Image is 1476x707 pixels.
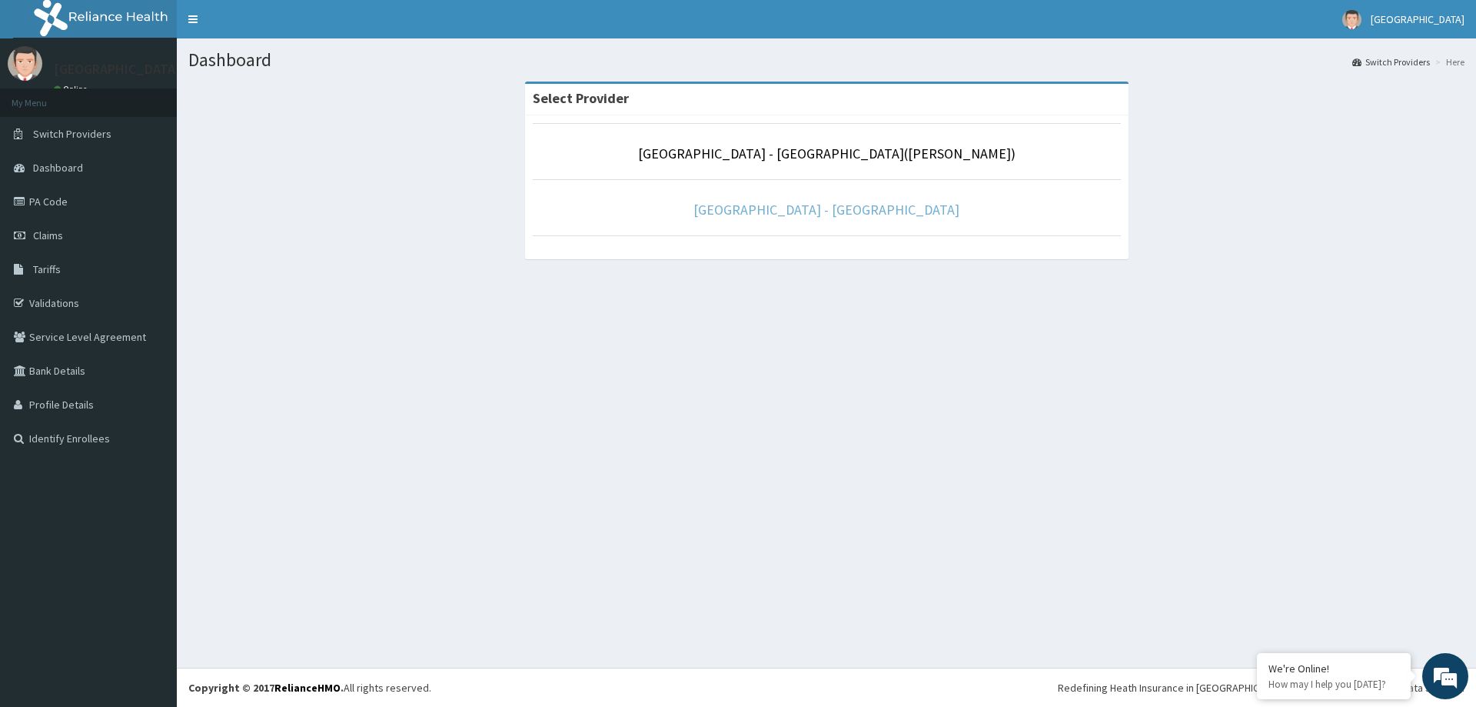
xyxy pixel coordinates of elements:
a: Switch Providers [1352,55,1430,68]
h1: Dashboard [188,50,1464,70]
a: Online [54,84,91,95]
span: Dashboard [33,161,83,175]
a: RelianceHMO [274,681,341,695]
span: Tariffs [33,262,61,276]
img: User Image [1342,10,1361,29]
p: How may I help you today? [1268,678,1399,691]
a: [GEOGRAPHIC_DATA] - [GEOGRAPHIC_DATA]([PERSON_NAME]) [638,145,1016,162]
a: [GEOGRAPHIC_DATA] - [GEOGRAPHIC_DATA] [693,201,959,218]
div: We're Online! [1268,662,1399,675]
span: Claims [33,228,63,242]
strong: Select Provider [533,89,629,107]
span: [GEOGRAPHIC_DATA] [1371,12,1464,26]
span: Switch Providers [33,127,111,141]
li: Here [1431,55,1464,68]
footer: All rights reserved. [177,668,1476,707]
strong: Copyright © 2017 . [188,681,344,695]
img: User Image [8,46,42,81]
div: Redefining Heath Insurance in [GEOGRAPHIC_DATA] using Telemedicine and Data Science! [1058,680,1464,695]
p: [GEOGRAPHIC_DATA] [54,62,181,76]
